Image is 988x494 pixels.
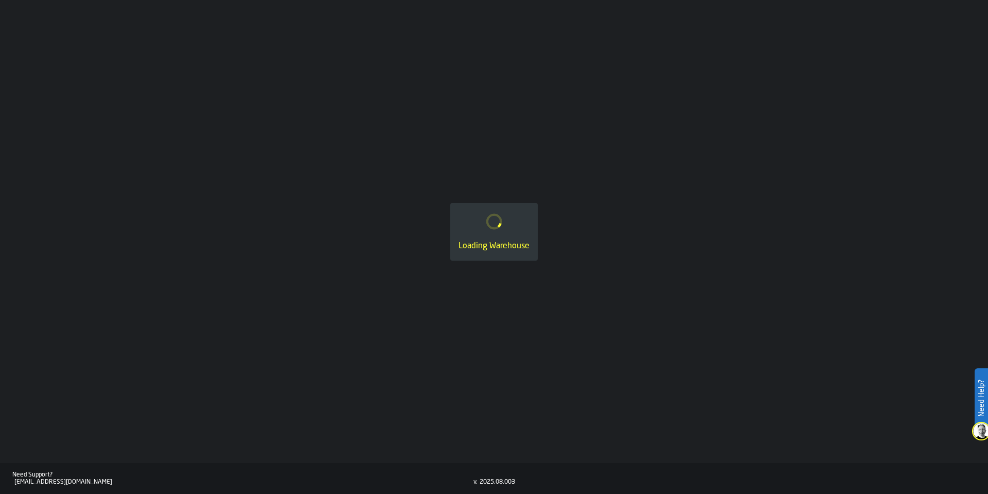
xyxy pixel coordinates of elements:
div: v. [473,479,478,486]
div: 2025.08.003 [480,479,515,486]
label: Need Help? [976,369,987,427]
div: [EMAIL_ADDRESS][DOMAIN_NAME] [14,479,473,486]
div: Loading Warehouse [458,240,530,252]
div: Need Support? [12,471,473,479]
a: Need Support?[EMAIL_ADDRESS][DOMAIN_NAME] [12,471,473,486]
